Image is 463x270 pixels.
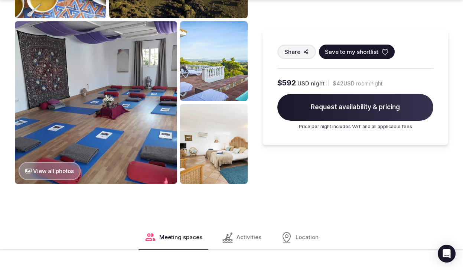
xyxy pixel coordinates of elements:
img: Venue gallery photo [15,21,177,184]
span: $592 [277,78,296,88]
span: USD [297,79,309,87]
img: Venue gallery photo [180,21,248,101]
img: Venue gallery photo [180,104,248,184]
span: Activities [237,233,261,241]
span: night [311,79,325,87]
p: Price per night includes VAT and all applicable fees [277,124,433,130]
div: Open Intercom Messenger [438,245,456,263]
button: Share [277,45,316,59]
span: Save to my shortlist [325,48,378,56]
span: Meeting spaces [159,233,202,241]
span: $42 USD [333,80,355,87]
span: Share [284,48,300,56]
span: room/night [356,80,382,87]
span: Location [296,233,319,241]
div: | [327,79,330,87]
button: View all photos [19,162,81,180]
button: Save to my shortlist [319,45,395,59]
span: Request availability & pricing [277,94,433,121]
